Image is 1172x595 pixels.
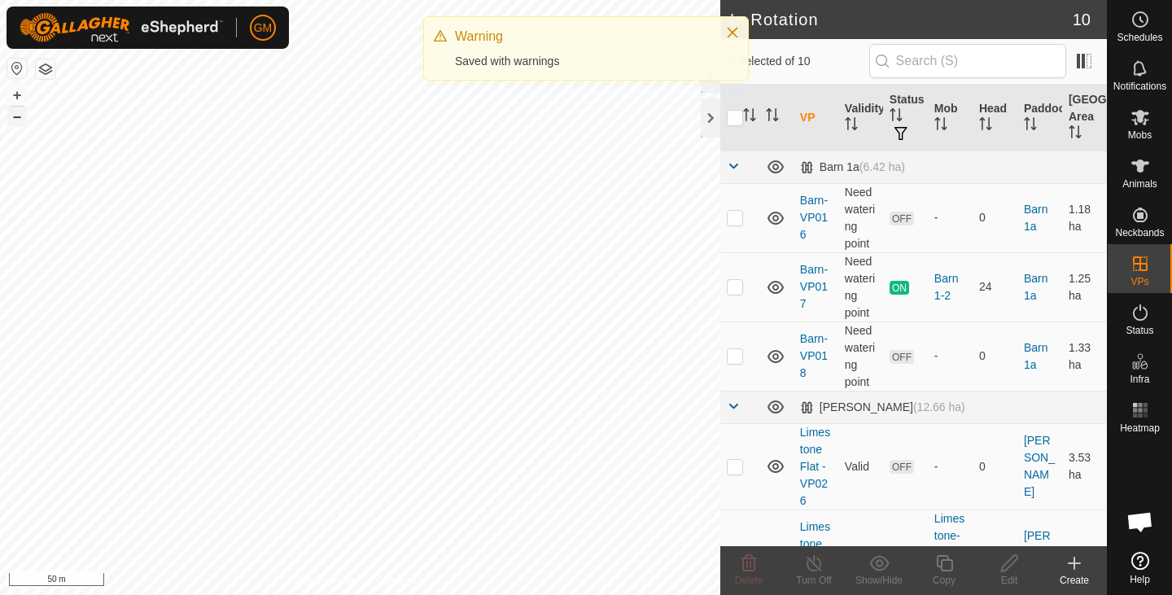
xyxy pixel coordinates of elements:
[838,183,883,252] td: Need watering point
[1062,322,1107,391] td: 1.33 ha
[1130,575,1150,584] span: Help
[730,10,1073,29] h2: In Rotation
[1024,434,1055,498] a: [PERSON_NAME]
[1128,130,1152,140] span: Mobs
[979,120,992,133] p-sorticon: Activate to sort
[1024,529,1055,593] a: [PERSON_NAME]
[7,107,27,126] button: –
[1024,341,1048,371] a: Barn 1a
[1130,374,1149,384] span: Infra
[838,252,883,322] td: Need watering point
[1017,85,1062,151] th: Paddock
[973,183,1017,252] td: 0
[890,350,914,364] span: OFF
[1116,497,1165,546] div: Open chat
[1024,120,1037,133] p-sorticon: Activate to sort
[890,111,903,124] p-sorticon: Activate to sort
[869,44,1066,78] input: Search (S)
[838,423,883,510] td: Valid
[934,458,966,475] div: -
[743,111,756,124] p-sorticon: Activate to sort
[838,85,883,151] th: Validity
[800,426,830,507] a: Limestone Flat -VP026
[913,400,965,413] span: (12.66 ha)
[800,194,828,241] a: Barn-VP016
[846,573,912,588] div: Show/Hide
[1115,228,1164,238] span: Neckbands
[735,575,763,586] span: Delete
[1122,179,1157,189] span: Animals
[794,85,838,151] th: VP
[934,270,966,304] div: Barn 1-2
[1062,85,1107,151] th: [GEOGRAPHIC_DATA] Area
[1062,183,1107,252] td: 1.18 ha
[1113,81,1166,91] span: Notifications
[845,120,858,133] p-sorticon: Activate to sort
[973,85,1017,151] th: Head
[1062,252,1107,322] td: 1.25 ha
[1062,423,1107,510] td: 3.53 ha
[1042,573,1107,588] div: Create
[883,85,928,151] th: Status
[890,460,914,474] span: OFF
[1108,545,1172,591] a: Help
[890,212,914,225] span: OFF
[36,59,55,79] button: Map Layers
[376,574,424,588] a: Contact Us
[254,20,273,37] span: GM
[977,573,1042,588] div: Edit
[766,111,779,124] p-sorticon: Activate to sort
[934,348,966,365] div: -
[1126,326,1153,335] span: Status
[934,120,947,133] p-sorticon: Activate to sort
[1069,128,1082,141] p-sorticon: Activate to sort
[1073,7,1091,32] span: 10
[890,281,909,295] span: ON
[928,85,973,151] th: Mob
[781,573,846,588] div: Turn Off
[455,53,709,70] div: Saved with warnings
[295,574,356,588] a: Privacy Policy
[973,322,1017,391] td: 0
[800,400,965,414] div: [PERSON_NAME]
[1024,203,1048,233] a: Barn 1a
[721,21,744,44] button: Close
[20,13,223,42] img: Gallagher Logo
[800,263,828,310] a: Barn-VP017
[7,85,27,105] button: +
[934,209,966,226] div: -
[912,573,977,588] div: Copy
[859,160,905,173] span: (6.42 ha)
[973,252,1017,322] td: 24
[7,59,27,78] button: Reset Map
[973,423,1017,510] td: 0
[800,332,828,379] a: Barn-VP018
[1024,272,1048,302] a: Barn 1a
[1120,423,1160,433] span: Heatmap
[800,160,905,174] div: Barn 1a
[838,322,883,391] td: Need watering point
[730,53,869,70] span: 0 selected of 10
[455,27,709,46] div: Warning
[1117,33,1162,42] span: Schedules
[1130,277,1148,287] span: VPs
